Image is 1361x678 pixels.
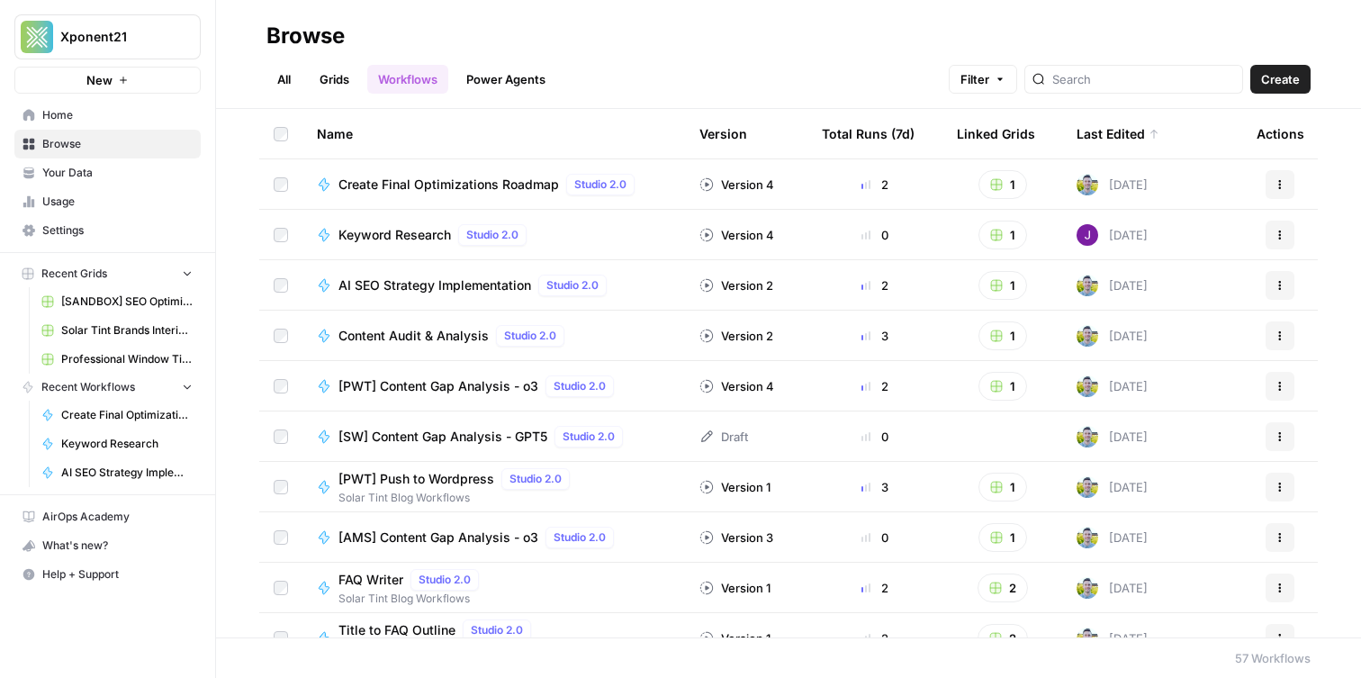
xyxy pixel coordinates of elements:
img: 7o9iy2kmmc4gt2vlcbjqaas6vz7k [1077,577,1098,599]
a: [SW] Content Gap Analysis - GPT5Studio 2.0 [317,426,671,447]
a: Content Audit & AnalysisStudio 2.0 [317,325,671,347]
a: [PWT] Content Gap Analysis - o3Studio 2.0 [317,375,671,397]
div: Version 4 [699,176,774,194]
img: 7o9iy2kmmc4gt2vlcbjqaas6vz7k [1077,527,1098,548]
button: 1 [978,271,1027,300]
div: Version 1 [699,579,771,597]
img: 7o9iy2kmmc4gt2vlcbjqaas6vz7k [1077,375,1098,397]
div: 3 [822,327,928,345]
div: [DATE] [1077,325,1148,347]
div: [DATE] [1077,375,1148,397]
button: 1 [978,372,1027,401]
a: Home [14,101,201,130]
span: Recent Workflows [41,379,135,395]
span: Studio 2.0 [471,622,523,638]
div: 0 [822,428,928,446]
span: [SANDBOX] SEO Optimizations [61,294,193,310]
div: What's new? [15,532,200,559]
a: [SANDBOX] SEO Optimizations [33,287,201,316]
span: Studio 2.0 [574,176,626,193]
div: Last Edited [1077,109,1159,158]
div: 57 Workflows [1235,649,1311,667]
input: Search [1052,70,1235,88]
button: New [14,67,201,94]
span: Studio 2.0 [554,378,606,394]
a: [AMS] Content Gap Analysis - o3Studio 2.0 [317,527,671,548]
span: Recent Grids [41,266,107,282]
img: 7o9iy2kmmc4gt2vlcbjqaas6vz7k [1077,325,1098,347]
div: Total Runs (7d) [822,109,915,158]
a: Create Final Optimizations RoadmapStudio 2.0 [317,174,671,195]
button: What's new? [14,531,201,560]
a: Keyword Research [33,429,201,458]
span: Xponent21 [60,28,169,46]
div: 2 [822,629,928,647]
a: AI SEO Strategy Implementation [33,458,201,487]
span: Keyword Research [61,436,193,452]
button: 2 [978,624,1028,653]
div: Browse [266,22,345,50]
span: Content Audit & Analysis [338,327,489,345]
span: Settings [42,222,193,239]
button: Workspace: Xponent21 [14,14,201,59]
span: Professional Window Tinting [61,351,193,367]
button: Help + Support [14,560,201,589]
div: [DATE] [1077,275,1148,296]
img: nj1ssy6o3lyd6ijko0eoja4aphzn [1077,224,1098,246]
div: Version 2 [699,327,773,345]
a: Settings [14,216,201,245]
div: Version 1 [699,629,771,647]
span: Browse [42,136,193,152]
div: [DATE] [1077,174,1148,195]
a: Usage [14,187,201,216]
a: Power Agents [455,65,556,94]
img: 7o9iy2kmmc4gt2vlcbjqaas6vz7k [1077,174,1098,195]
span: Studio 2.0 [466,227,518,243]
span: [PWT] Content Gap Analysis - o3 [338,377,538,395]
a: Grids [309,65,360,94]
img: 7o9iy2kmmc4gt2vlcbjqaas6vz7k [1077,476,1098,498]
span: Studio 2.0 [554,529,606,546]
a: Title to FAQ OutlineStudio 2.0Solar Tint Blog Workflows [317,619,671,657]
button: 1 [978,321,1027,350]
div: 0 [822,226,928,244]
span: Keyword Research [338,226,451,244]
div: Name [317,109,671,158]
a: Workflows [367,65,448,94]
img: 7o9iy2kmmc4gt2vlcbjqaas6vz7k [1077,275,1098,296]
span: Create [1261,70,1300,88]
span: Usage [42,194,193,210]
a: Create Final Optimizations Roadmap [33,401,201,429]
span: Studio 2.0 [509,471,562,487]
div: [DATE] [1077,426,1148,447]
span: Studio 2.0 [504,328,556,344]
span: Studio 2.0 [563,429,615,445]
button: Recent Grids [14,260,201,287]
a: Your Data [14,158,201,187]
span: Solar Tint Brands Interior Page Content [61,322,193,339]
div: [DATE] [1077,476,1148,498]
button: Filter [949,65,1017,94]
span: Solar Tint Blog Workflows [338,591,486,607]
a: Keyword ResearchStudio 2.0 [317,224,671,246]
span: [SW] Content Gap Analysis - GPT5 [338,428,547,446]
span: AI SEO Strategy Implementation [61,465,193,481]
button: 2 [978,574,1028,602]
button: 1 [978,221,1027,249]
div: Version 4 [699,226,774,244]
div: 2 [822,276,928,294]
div: 2 [822,176,928,194]
button: 1 [978,473,1027,502]
button: 1 [978,170,1027,199]
div: Version 3 [699,529,773,547]
span: AI SEO Strategy Implementation [338,276,531,294]
span: Solar Tint Blog Workflows [338,490,577,506]
span: New [86,71,113,89]
a: All [266,65,302,94]
span: Home [42,107,193,123]
button: Recent Workflows [14,374,201,401]
div: Version 4 [699,377,774,395]
div: Version 2 [699,276,773,294]
a: FAQ WriterStudio 2.0Solar Tint Blog Workflows [317,569,671,607]
a: Browse [14,130,201,158]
